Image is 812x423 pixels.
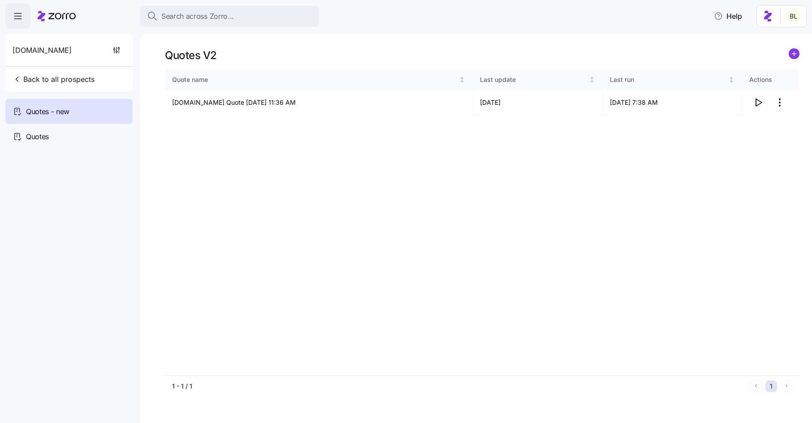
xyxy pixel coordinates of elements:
th: Quote nameNot sorted [165,69,473,90]
div: Not sorted [728,77,734,83]
th: Last runNot sorted [603,69,742,90]
span: Quotes [26,131,49,142]
svg: add icon [789,48,799,59]
span: Help [714,11,742,21]
div: 1 - 1 / 1 [172,382,747,391]
button: Previous page [750,380,762,392]
div: Not sorted [459,77,465,83]
span: [DOMAIN_NAME] [13,45,72,56]
a: Quotes [5,124,133,149]
button: Next page [781,380,792,392]
button: Back to all prospects [9,70,98,88]
button: Help [707,7,749,25]
button: Search across Zorro... [140,5,319,27]
div: Last run [610,75,727,85]
h1: Quotes V2 [165,48,217,62]
div: Not sorted [589,77,595,83]
div: Last update [480,75,587,85]
td: [DOMAIN_NAME] Quote [DATE] 11:36 AM [165,90,473,115]
span: Search across Zorro... [161,11,234,22]
th: Last updateNot sorted [473,69,603,90]
a: add icon [789,48,799,62]
td: [DATE] [473,90,603,115]
div: Quote name [172,75,457,85]
img: 2fabda6663eee7a9d0b710c60bc473af [786,9,801,23]
td: [DATE] 7:38 AM [603,90,742,115]
div: Actions [749,75,792,85]
a: Quotes - new [5,99,133,124]
span: Back to all prospects [13,74,95,85]
button: 1 [765,380,777,392]
span: Quotes - new [26,106,69,117]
